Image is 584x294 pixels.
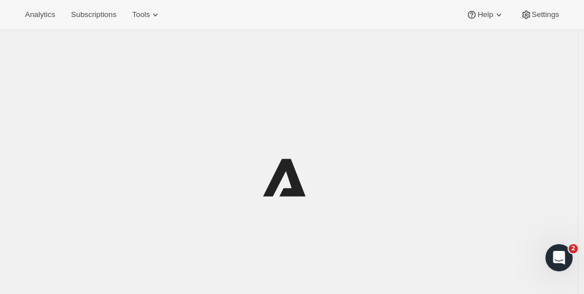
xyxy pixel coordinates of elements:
span: Help [477,10,493,19]
iframe: Intercom live chat [545,244,573,271]
span: Settings [532,10,559,19]
span: Subscriptions [71,10,116,19]
button: Settings [514,7,566,23]
span: Tools [132,10,150,19]
span: 2 [569,244,578,253]
span: Analytics [25,10,55,19]
button: Help [459,7,511,23]
button: Analytics [18,7,62,23]
button: Subscriptions [64,7,123,23]
button: Tools [125,7,168,23]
